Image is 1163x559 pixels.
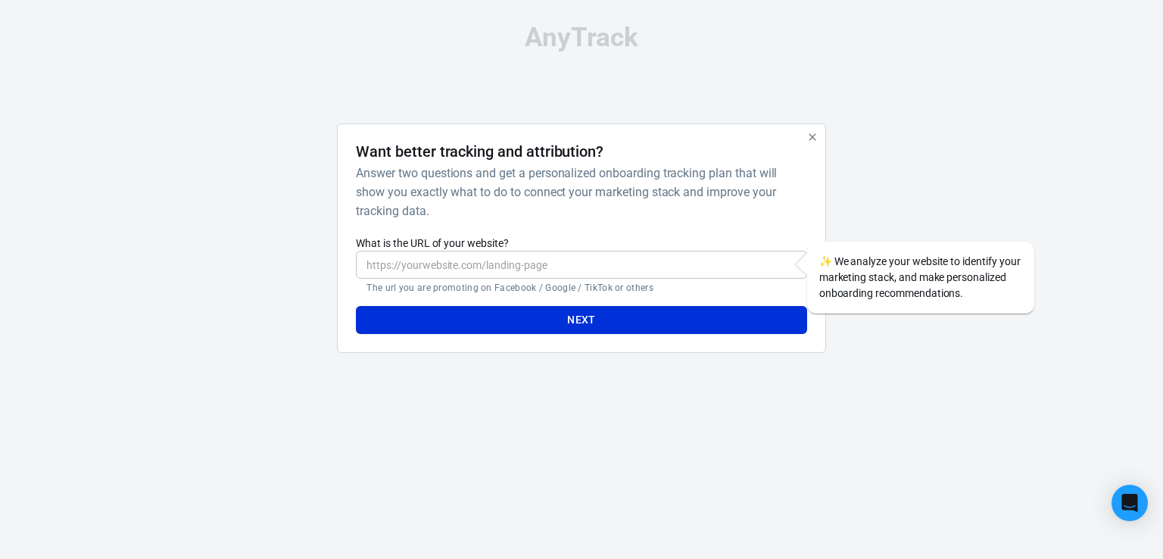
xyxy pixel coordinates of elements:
[366,282,796,294] p: The url you are promoting on Facebook / Google / TikTok or others
[819,255,832,267] span: sparkles
[356,236,806,251] label: What is the URL of your website?
[356,164,800,220] h6: Answer two questions and get a personalized onboarding tracking plan that will show you exactly w...
[807,242,1034,314] div: We analyze your website to identify your marketing stack, and make personalized onboarding recomm...
[203,24,960,51] div: AnyTrack
[356,142,603,161] h4: Want better tracking and attribution?
[356,306,806,334] button: Next
[1112,485,1148,521] div: Open Intercom Messenger
[356,251,806,279] input: https://yourwebsite.com/landing-page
